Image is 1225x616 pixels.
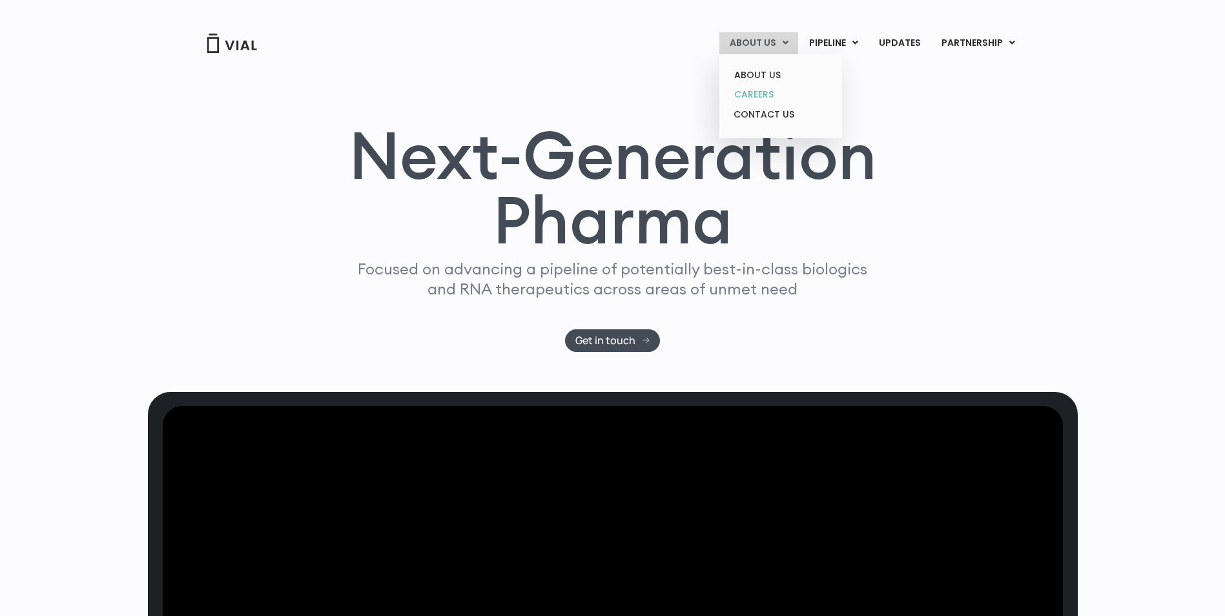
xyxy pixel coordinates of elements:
a: CONTACT US [724,105,837,125]
a: ABOUT USMenu Toggle [719,32,798,54]
img: Vial Logo [206,34,258,53]
p: Focused on advancing a pipeline of potentially best-in-class biologics and RNA therapeutics acros... [353,259,873,299]
a: UPDATES [869,32,931,54]
a: CAREERS [724,85,837,105]
a: PIPELINEMenu Toggle [799,32,868,54]
h1: Next-Generation Pharma [333,123,892,253]
a: ABOUT US [724,65,837,85]
span: Get in touch [575,336,635,345]
a: Get in touch [565,329,660,352]
a: PARTNERSHIPMenu Toggle [931,32,1025,54]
